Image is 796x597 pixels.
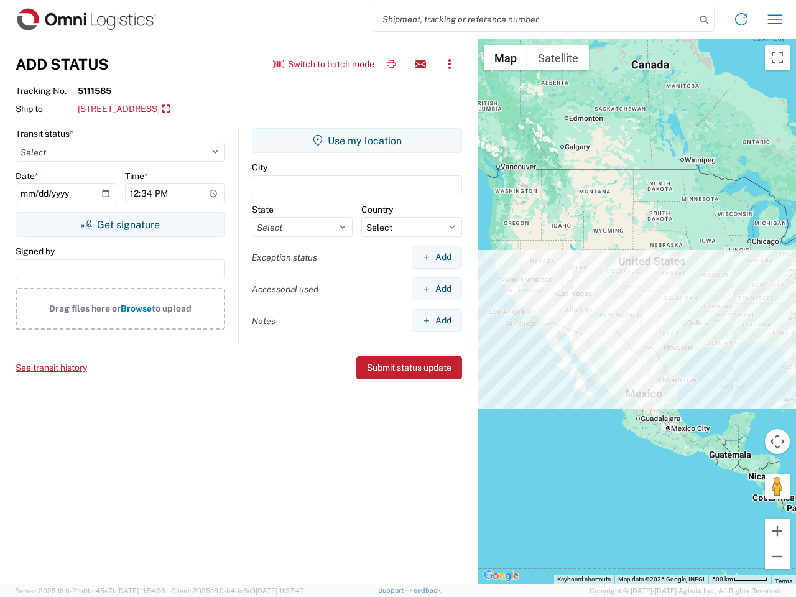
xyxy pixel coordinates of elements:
[527,45,589,70] button: Show satellite imagery
[712,576,733,583] span: 500 km
[765,474,790,499] button: Drag Pegman onto the map to open Street View
[557,575,611,584] button: Keyboard shortcuts
[775,578,792,585] a: Terms
[16,103,78,114] span: Ship to
[765,544,790,569] button: Zoom out
[117,587,165,595] span: [DATE] 11:54:36
[16,170,39,182] label: Date
[273,54,374,75] button: Switch to batch mode
[618,576,705,583] span: Map data ©2025 Google, INEGI
[16,246,55,257] label: Signed by
[412,246,462,269] button: Add
[171,587,304,595] span: Client: 2025.16.0-b4dc8a9
[152,303,192,313] span: to upload
[412,309,462,332] button: Add
[16,212,225,237] button: Get signature
[125,170,148,182] label: Time
[252,284,318,295] label: Accessorial used
[356,356,462,379] button: Submit status update
[481,568,522,584] a: Open this area in Google Maps (opens a new window)
[252,128,462,153] button: Use my location
[765,519,790,544] button: Zoom in
[708,575,771,584] button: Map Scale: 500 km per 51 pixels
[121,303,152,313] span: Browse
[765,45,790,70] button: Toggle fullscreen view
[409,586,441,594] a: Feedback
[16,358,87,378] button: See transit history
[256,587,304,595] span: [DATE] 11:37:47
[252,315,275,326] label: Notes
[373,7,695,31] input: Shipment, tracking or reference number
[765,429,790,454] button: Map camera controls
[16,55,109,73] h3: Add Status
[590,585,781,596] span: Copyright © [DATE]-[DATE] Agistix Inc., All Rights Reserved
[361,204,393,215] label: Country
[484,45,527,70] button: Show street map
[252,204,274,215] label: State
[252,252,317,263] label: Exception status
[78,99,170,120] a: [STREET_ADDRESS]
[15,587,165,595] span: Server: 2025.16.0-21b0bc45e7b
[481,568,522,584] img: Google
[16,85,78,96] span: Tracking No.
[378,586,409,594] a: Support
[412,277,462,300] button: Add
[252,162,267,173] label: City
[16,128,73,139] label: Transit status
[49,303,121,313] span: Drag files here or
[78,85,111,96] strong: 5111585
